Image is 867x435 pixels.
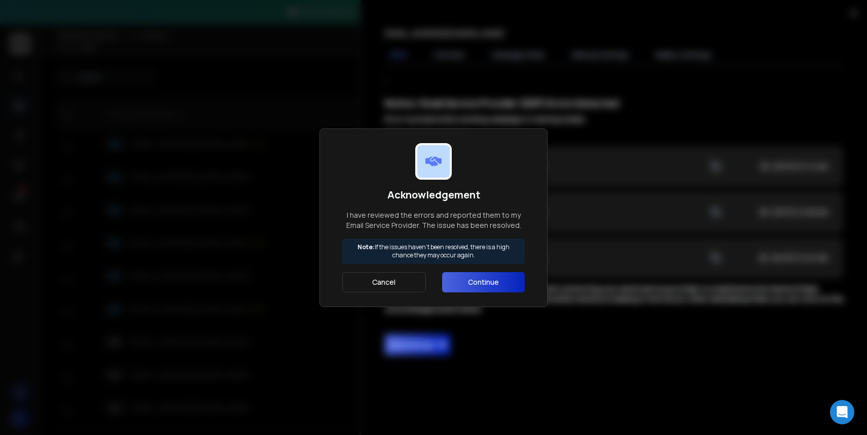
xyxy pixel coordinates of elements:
h1: Acknowledgement [342,188,525,202]
p: If the issues haven't been resolved, there is a high chance they may occur again. [347,243,520,259]
p: I have reviewed the errors and reported them to my Email Service Provider. The issue has been res... [342,210,525,230]
strong: Note: [357,243,375,251]
button: Cancel [342,272,426,292]
div: ; [385,74,843,355]
button: Continue [442,272,525,292]
div: Open Intercom Messenger [830,400,854,424]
